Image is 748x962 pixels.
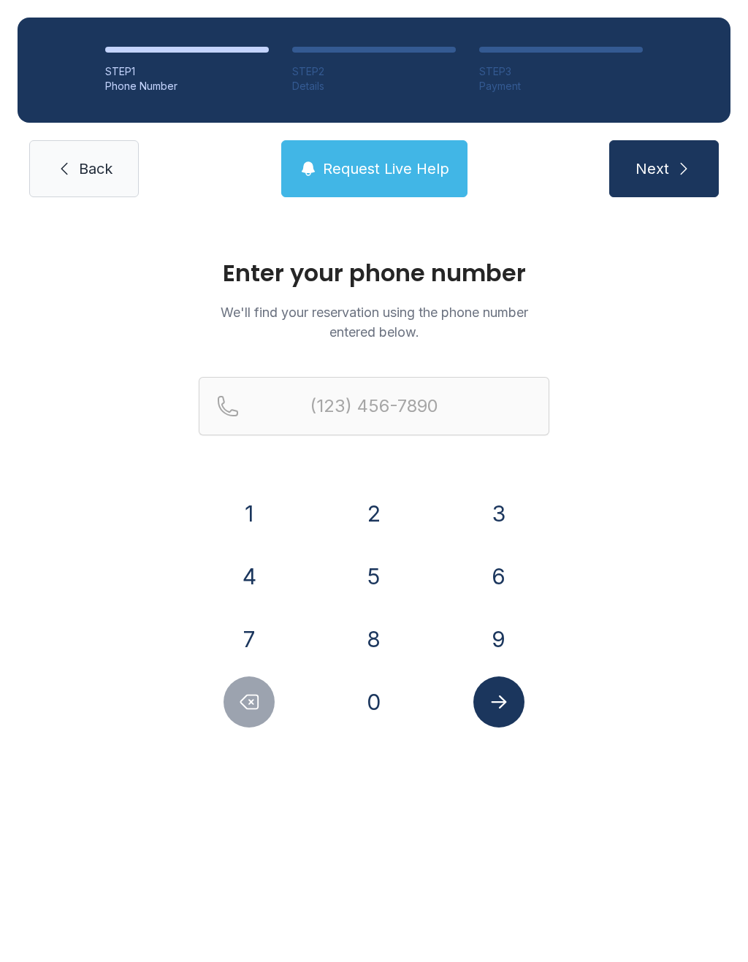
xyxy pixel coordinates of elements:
[473,551,524,602] button: 6
[348,614,400,665] button: 8
[348,676,400,728] button: 0
[348,551,400,602] button: 5
[199,262,549,285] h1: Enter your phone number
[473,676,524,728] button: Submit lookup form
[224,551,275,602] button: 4
[224,614,275,665] button: 7
[323,159,449,179] span: Request Live Help
[473,614,524,665] button: 9
[224,488,275,539] button: 1
[199,377,549,435] input: Reservation phone number
[292,79,456,93] div: Details
[105,64,269,79] div: STEP 1
[79,159,112,179] span: Back
[479,79,643,93] div: Payment
[348,488,400,539] button: 2
[105,79,269,93] div: Phone Number
[292,64,456,79] div: STEP 2
[224,676,275,728] button: Delete number
[479,64,643,79] div: STEP 3
[473,488,524,539] button: 3
[199,302,549,342] p: We'll find your reservation using the phone number entered below.
[636,159,669,179] span: Next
